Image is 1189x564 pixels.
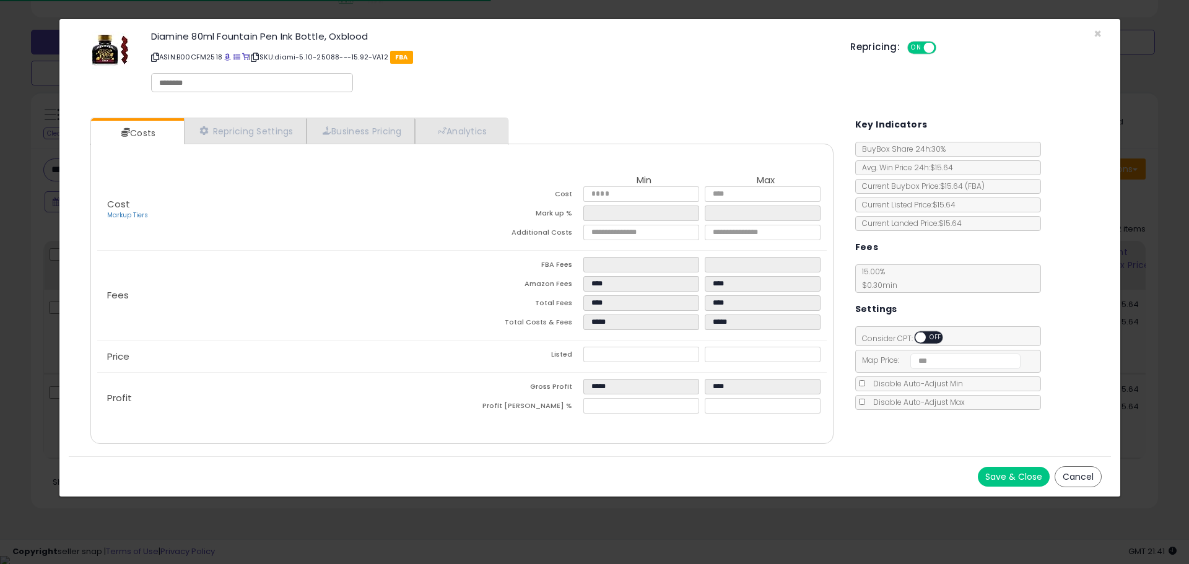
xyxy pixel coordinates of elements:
a: Your listing only [242,52,249,62]
p: Cost [97,199,462,220]
td: Mark up % [462,206,583,225]
span: Current Buybox Price: [856,181,985,191]
span: BuyBox Share 24h: 30% [856,144,946,154]
td: Additional Costs [462,225,583,244]
span: Current Landed Price: $15.64 [856,218,962,228]
a: BuyBox page [224,52,231,62]
button: Save & Close [978,467,1050,487]
h3: Diamine 80ml Fountain Pen Ink Bottle, Oxblood [151,32,832,41]
td: Total Costs & Fees [462,315,583,334]
td: Cost [462,186,583,206]
span: 15.00 % [856,266,897,290]
span: ( FBA ) [965,181,985,191]
span: Disable Auto-Adjust Min [867,378,963,389]
th: Min [583,175,705,186]
span: Consider CPT: [856,333,959,344]
td: FBA Fees [462,257,583,276]
span: $15.64 [940,181,985,191]
h5: Repricing: [850,42,900,52]
p: ASIN: B00CFM2518 | SKU: diami-5.10-25088---15.92-VA12 [151,47,832,67]
a: Repricing Settings [184,118,307,144]
span: OFF [926,332,946,343]
h5: Fees [855,240,879,255]
td: Profit [PERSON_NAME] % [462,398,583,417]
img: 51CgKV0mE6L._SL60_.jpg [92,32,129,69]
a: Costs [91,121,183,145]
span: × [1094,25,1102,43]
span: Map Price: [856,355,1021,365]
a: Business Pricing [307,118,415,144]
span: ON [908,43,924,53]
td: Amazon Fees [462,276,583,295]
th: Max [705,175,826,186]
h5: Settings [855,302,897,317]
a: Analytics [415,118,507,144]
a: Markup Tiers [107,210,148,220]
span: FBA [390,51,413,64]
button: Cancel [1055,466,1102,487]
span: Current Listed Price: $15.64 [856,199,956,210]
p: Price [97,352,462,362]
td: Gross Profit [462,379,583,398]
p: Fees [97,290,462,300]
td: Total Fees [462,295,583,315]
span: OFF [934,43,954,53]
td: Listed [462,347,583,366]
a: All offer listings [233,52,240,62]
p: Profit [97,393,462,403]
h5: Key Indicators [855,117,928,132]
span: $0.30 min [856,280,897,290]
span: Avg. Win Price 24h: $15.64 [856,162,953,173]
span: Disable Auto-Adjust Max [867,397,965,407]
